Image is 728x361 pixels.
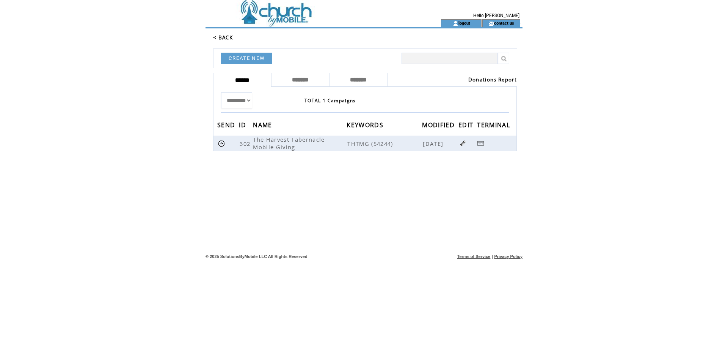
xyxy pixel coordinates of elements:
[494,20,514,25] a: contact us
[488,20,494,27] img: contact_us_icon.gif
[240,140,252,147] span: 302
[221,53,272,64] a: CREATE NEW
[468,76,517,83] a: Donations Report
[453,20,458,27] img: account_icon.gif
[253,119,274,133] span: NAME
[239,122,248,127] a: ID
[457,254,491,259] a: Terms of Service
[347,122,385,127] a: KEYWORDS
[458,20,470,25] a: logout
[423,140,445,147] span: [DATE]
[422,119,457,133] span: MODIFIED
[422,122,457,127] a: MODIFIED
[217,119,237,133] span: SEND
[304,97,356,104] span: TOTAL 1 Campaigns
[253,122,274,127] a: NAME
[239,119,248,133] span: ID
[206,254,308,259] span: © 2025 SolutionsByMobile LLC All Rights Reserved
[347,140,421,147] span: THTMG (54244)
[477,119,512,133] span: TERMINAL
[458,119,475,133] span: EDIT
[473,13,519,18] span: Hello [PERSON_NAME]
[494,254,522,259] a: Privacy Policy
[253,136,325,151] span: The Harvest Tabernacle Mobile Giving
[347,119,385,133] span: KEYWORDS
[213,34,233,41] a: < BACK
[492,254,493,259] span: |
